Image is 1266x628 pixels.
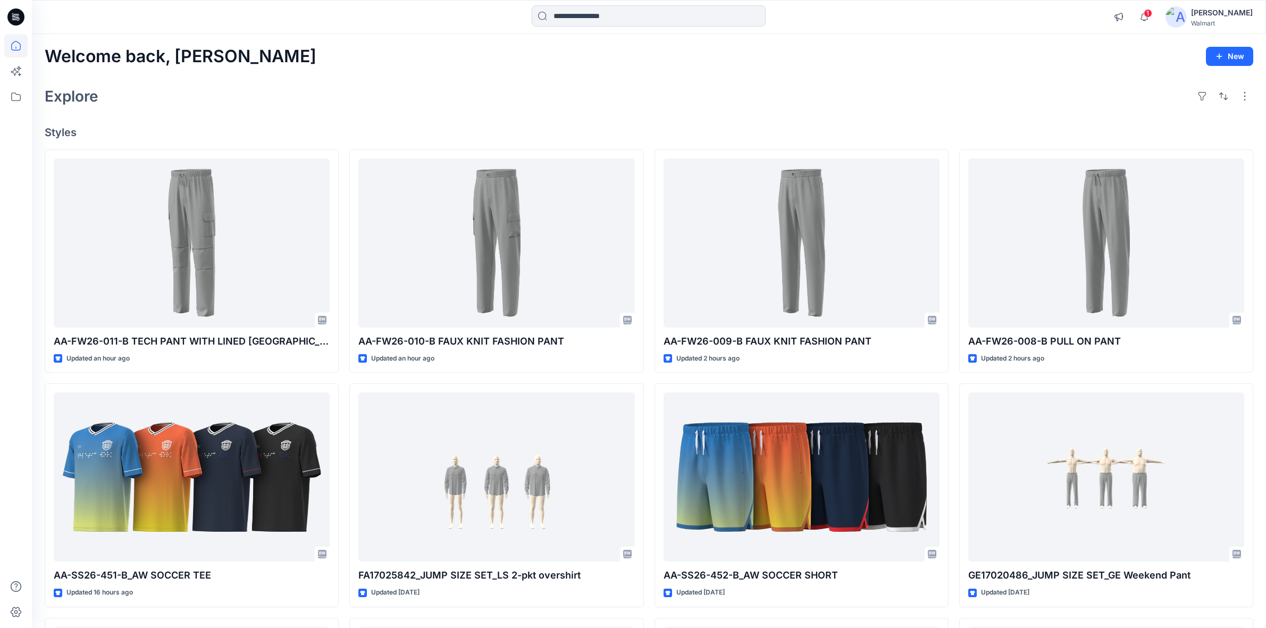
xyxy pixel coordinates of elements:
[45,126,1253,139] h4: Styles
[358,392,634,562] a: FA17025842_JUMP SIZE SET_LS 2-pkt overshirt
[968,158,1244,328] a: AA-FW26-008-B PULL ON PANT
[1166,6,1187,28] img: avatar
[1191,6,1253,19] div: [PERSON_NAME]
[54,158,330,328] a: AA-FW26-011-B TECH PANT WITH LINED JERSEY
[1191,19,1253,27] div: Walmart
[1144,9,1152,18] span: 1
[664,568,940,583] p: AA-SS26-452-B_AW SOCCER SHORT
[66,353,130,364] p: Updated an hour ago
[676,587,725,598] p: Updated [DATE]
[968,392,1244,562] a: GE17020486_JUMP SIZE SET_GE Weekend Pant
[66,587,133,598] p: Updated 16 hours ago
[664,158,940,328] a: AA-FW26-009-B FAUX KNIT FASHION PANT
[358,568,634,583] p: FA17025842_JUMP SIZE SET_LS 2-pkt overshirt
[968,568,1244,583] p: GE17020486_JUMP SIZE SET_GE Weekend Pant
[358,158,634,328] a: AA-FW26-010-B FAUX KNIT FASHION PANT
[1206,47,1253,66] button: New
[45,88,98,105] h2: Explore
[676,353,740,364] p: Updated 2 hours ago
[54,392,330,562] a: AA-SS26-451-B_AW SOCCER TEE
[968,334,1244,349] p: AA-FW26-008-B PULL ON PANT
[664,334,940,349] p: AA-FW26-009-B FAUX KNIT FASHION PANT
[371,587,420,598] p: Updated [DATE]
[664,392,940,562] a: AA-SS26-452-B_AW SOCCER SHORT
[981,587,1029,598] p: Updated [DATE]
[371,353,434,364] p: Updated an hour ago
[45,47,316,66] h2: Welcome back, [PERSON_NAME]
[981,353,1044,364] p: Updated 2 hours ago
[54,568,330,583] p: AA-SS26-451-B_AW SOCCER TEE
[358,334,634,349] p: AA-FW26-010-B FAUX KNIT FASHION PANT
[54,334,330,349] p: AA-FW26-011-B TECH PANT WITH LINED [GEOGRAPHIC_DATA]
